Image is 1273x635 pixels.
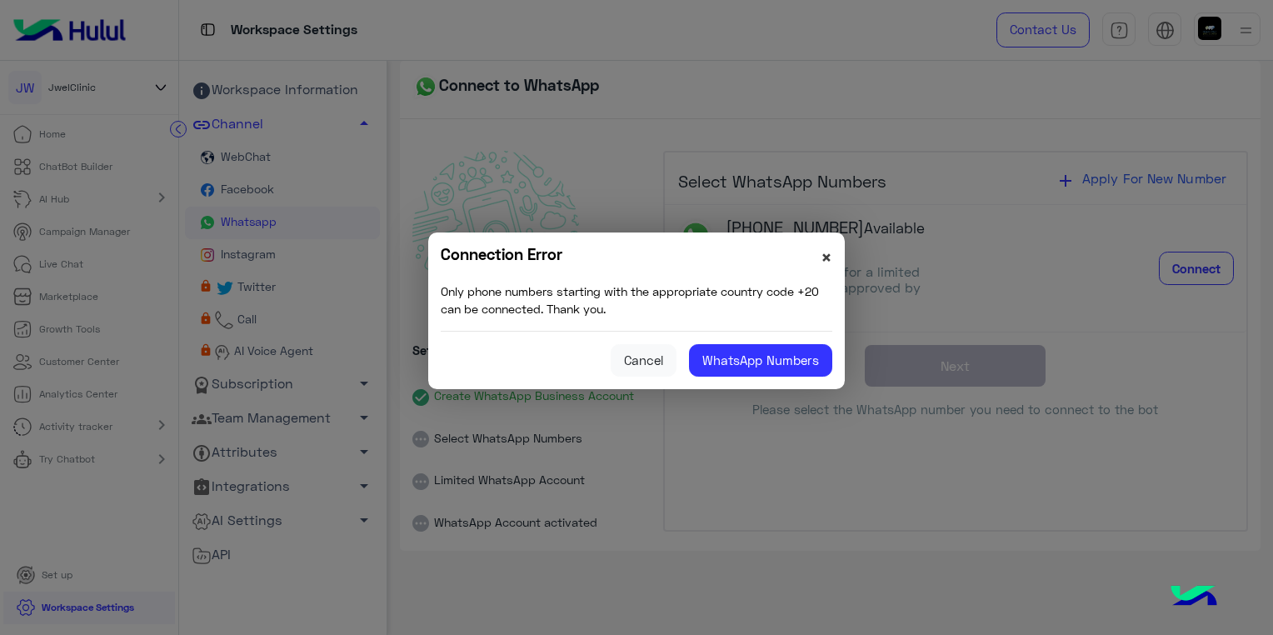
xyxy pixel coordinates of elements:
button: Close [821,248,832,267]
button: Cancel [611,344,676,377]
button: WhatsApp Numbers [689,344,832,377]
p: Connection Error [441,245,562,264]
div: Only phone numbers starting with the appropriate country code +20 can be connected. Thank you. [441,282,832,318]
img: hulul-logo.png [1165,568,1223,627]
span: × [821,246,832,268]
